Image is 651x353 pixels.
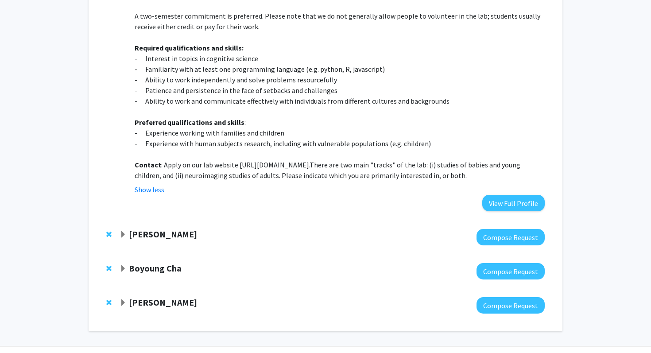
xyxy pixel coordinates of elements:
[106,231,112,238] span: Remove Emily Johnson from bookmarks
[477,229,545,245] button: Compose Request to Emily Johnson
[129,263,182,274] strong: Boyoung Cha
[106,265,112,272] span: Remove Boyoung Cha from bookmarks
[135,118,244,127] strong: Preferred qualifications and skills
[135,159,545,181] p: : Apply on our lab website [URL][DOMAIN_NAME].
[135,53,545,64] p: - Interest in topics in cognitive science
[135,43,244,52] strong: Required qualifications and skills:
[135,160,520,180] span: There are two main "tracks" of the lab: (i) studies of babies and young children, and (ii) neuroi...
[120,299,127,306] span: Expand Fenan Rassu Bookmark
[135,64,545,74] p: - Familiarity with at least one programming language (e.g. python, R, javascript)
[477,297,545,314] button: Compose Request to Fenan Rassu
[135,160,161,169] strong: Contact
[106,299,112,306] span: Remove Fenan Rassu from bookmarks
[482,195,545,211] button: View Full Profile
[135,74,545,85] p: - Ability to work independently and solve problems resourcefully
[135,128,545,138] p: - Experience working with families and children
[135,85,545,96] p: - Patience and persistence in the face of setbacks and challenges
[120,231,127,238] span: Expand Emily Johnson Bookmark
[129,297,197,308] strong: [PERSON_NAME]
[120,265,127,272] span: Expand Boyoung Cha Bookmark
[7,313,38,346] iframe: Chat
[135,117,545,128] p: :
[477,263,545,279] button: Compose Request to Boyoung Cha
[135,96,545,106] p: - Ability to work and communicate effectively with individuals from different cultures and backgr...
[135,184,164,195] button: Show less
[135,138,545,149] p: - Experience with human subjects research, including with vulnerable populations (e.g. children)
[129,229,197,240] strong: [PERSON_NAME]
[135,12,540,31] span: A two-semester commitment is preferred. Please note that we do not generally allow people to volu...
